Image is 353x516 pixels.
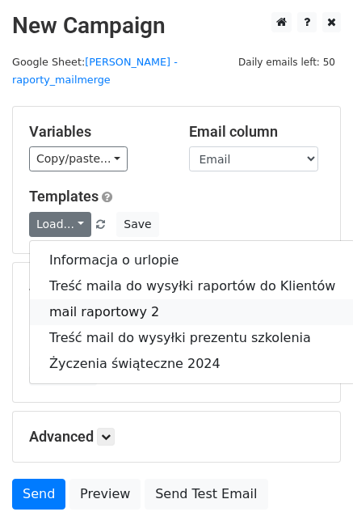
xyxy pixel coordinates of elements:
[29,146,128,171] a: Copy/paste...
[145,479,267,510] a: Send Test Email
[272,438,353,516] iframe: Chat Widget
[12,12,341,40] h2: New Campaign
[29,428,324,446] h5: Advanced
[233,53,341,71] span: Daily emails left: 50
[29,188,99,205] a: Templates
[69,479,141,510] a: Preview
[272,438,353,516] div: Widżet czatu
[233,56,341,68] a: Daily emails left: 50
[116,212,158,237] button: Save
[12,56,178,87] a: [PERSON_NAME] - raporty_mailmerge
[29,212,91,237] a: Load...
[12,56,178,87] small: Google Sheet:
[29,123,165,141] h5: Variables
[12,479,65,510] a: Send
[189,123,325,141] h5: Email column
